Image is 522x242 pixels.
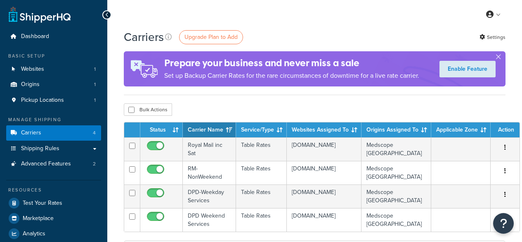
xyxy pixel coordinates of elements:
div: Resources [6,187,101,194]
span: Advanced Features [21,161,71,168]
a: Websites 1 [6,62,101,77]
div: Basic Setup [6,53,101,60]
span: Origins [21,81,40,88]
span: 2 [93,161,96,168]
a: Pickup Locations 1 [6,93,101,108]
li: Advanced Features [6,156,101,172]
li: Origins [6,77,101,92]
a: Dashboard [6,29,101,44]
td: [DOMAIN_NAME] [287,137,361,161]
h4: Prepare your business and never miss a sale [164,56,419,70]
td: Table Rates [236,137,287,161]
th: Carrier Name: activate to sort column ascending [183,122,236,137]
td: [DOMAIN_NAME] [287,208,361,232]
a: Origins 1 [6,77,101,92]
td: DPD Weekend Services [183,208,236,232]
span: 1 [94,81,96,88]
td: [DOMAIN_NAME] [287,184,361,208]
td: Royal Mail inc Sat [183,137,236,161]
th: Applicable Zone: activate to sort column ascending [431,122,491,137]
a: Analytics [6,226,101,241]
a: Settings [479,31,505,43]
img: ad-rules-rateshop-fe6ec290ccb7230408bd80ed9643f0289d75e0ffd9eb532fc0e269fcd187b520.png [124,51,164,86]
td: Table Rates [236,208,287,232]
a: Upgrade Plan to Add [179,30,243,44]
td: Medscope [GEOGRAPHIC_DATA] [361,137,431,161]
h1: Carriers [124,29,164,45]
button: Bulk Actions [124,103,172,116]
td: Medscope [GEOGRAPHIC_DATA] [361,161,431,184]
a: Advanced Features 2 [6,156,101,172]
th: Websites Assigned To: activate to sort column ascending [287,122,361,137]
span: 4 [93,129,96,137]
a: Marketplace [6,211,101,226]
td: Medscope [GEOGRAPHIC_DATA] [361,208,431,232]
span: Analytics [23,230,45,237]
span: Dashboard [21,33,49,40]
th: Status: activate to sort column ascending [140,122,183,137]
a: Enable Feature [439,61,496,77]
td: Table Rates [236,161,287,184]
span: 1 [94,66,96,73]
span: Upgrade Plan to Add [184,33,238,41]
li: Pickup Locations [6,93,101,108]
th: Service/Type: activate to sort column ascending [236,122,287,137]
td: DPD-Weekday Services [183,184,236,208]
li: Carriers [6,125,101,141]
span: Test Your Rates [23,200,62,207]
td: Table Rates [236,184,287,208]
span: 1 [94,97,96,104]
td: [DOMAIN_NAME] [287,161,361,184]
span: Shipping Rules [21,145,59,152]
td: Medscope [GEOGRAPHIC_DATA] [361,184,431,208]
button: Open Resource Center [493,213,514,234]
th: Origins Assigned To: activate to sort column ascending [361,122,431,137]
td: RM-NonWeekend [183,161,236,184]
p: Set up Backup Carrier Rates for the rare circumstances of downtime for a live rate carrier. [164,70,419,81]
span: Carriers [21,129,41,137]
span: Pickup Locations [21,97,64,104]
th: Action [491,122,520,137]
a: ShipperHQ Home [9,6,71,23]
a: Test Your Rates [6,196,101,211]
span: Websites [21,66,44,73]
li: Websites [6,62,101,77]
div: Manage Shipping [6,116,101,123]
a: Shipping Rules [6,141,101,156]
a: Carriers 4 [6,125,101,141]
span: Marketplace [23,215,54,222]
